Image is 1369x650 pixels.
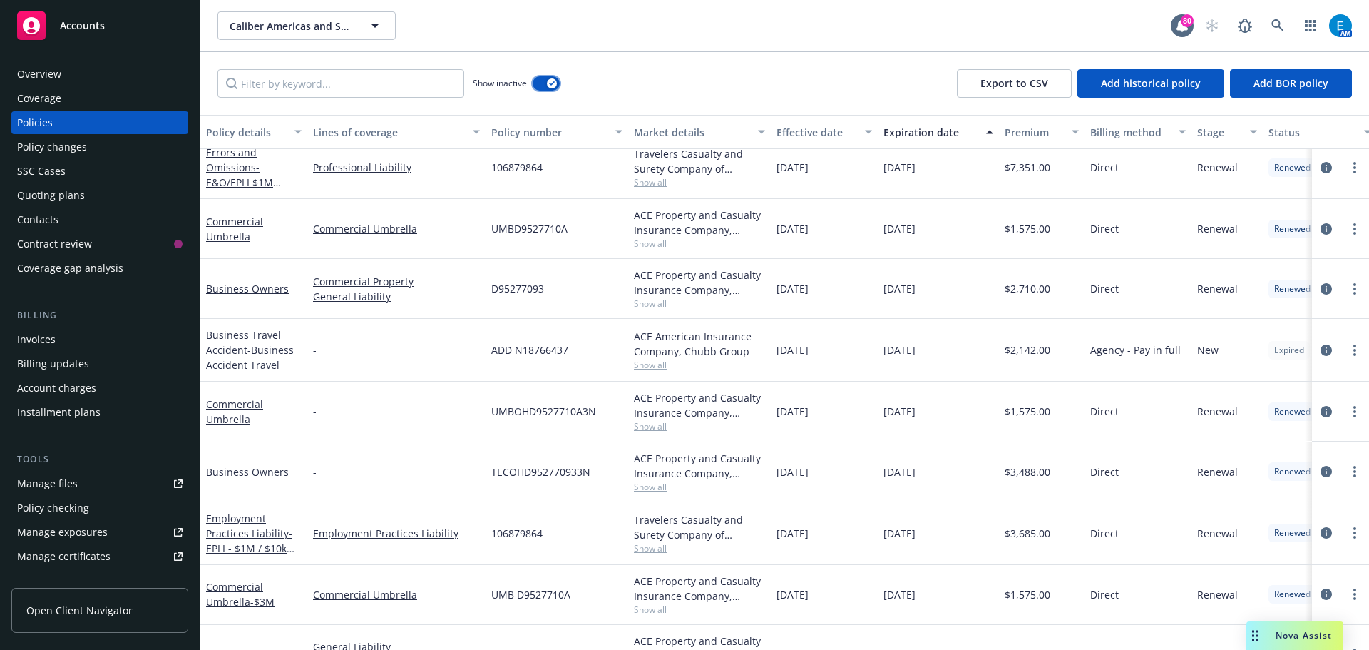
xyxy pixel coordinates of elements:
span: Renewal [1197,221,1238,236]
span: [DATE] [883,281,916,296]
div: Policy number [491,125,607,140]
span: TECOHD952770933N [491,464,590,479]
button: Add BOR policy [1230,69,1352,98]
button: Policy details [200,115,307,149]
a: Manage claims [11,569,188,592]
span: [DATE] [776,464,809,479]
div: Policy checking [17,497,89,519]
a: Business Owners [206,282,289,295]
div: Travelers Casualty and Surety Company of America, Travelers Insurance [634,146,765,176]
span: Renewed [1274,465,1311,478]
a: Policies [11,111,188,134]
a: Commercial Umbrella [313,221,480,236]
div: Premium [1005,125,1063,140]
a: circleInformation [1318,220,1335,238]
div: Account charges [17,377,96,400]
span: [DATE] [883,526,916,541]
span: $3,488.00 [1005,464,1050,479]
div: ACE American Insurance Company, Chubb Group [634,329,765,359]
div: Status [1268,125,1355,140]
a: Accounts [11,6,188,46]
span: - EPLI - $1M / $10k Retention [206,527,294,570]
div: Manage files [17,472,78,495]
a: more [1346,159,1363,176]
a: circleInformation [1318,280,1335,298]
span: UMB D9527710A [491,587,570,602]
span: ADD N18766437 [491,342,568,357]
div: Manage exposures [17,521,108,544]
span: Show all [634,359,765,371]
div: Manage certificates [17,545,111,568]
a: Employment Practices Liability [206,512,292,570]
span: Direct [1090,221,1119,236]
a: Manage exposures [11,521,188,544]
button: Stage [1191,115,1263,149]
span: Renewal [1197,526,1238,541]
div: ACE Property and Casualty Insurance Company, Chubb Group [634,208,765,238]
button: Billing method [1085,115,1191,149]
a: Invoices [11,328,188,351]
span: Renewal [1197,464,1238,479]
a: more [1346,342,1363,359]
div: ACE Property and Casualty Insurance Company, Chubb Group [634,268,765,298]
span: Open Client Navigator [26,603,133,618]
a: circleInformation [1318,586,1335,603]
div: Contacts [17,208,58,231]
span: Renewed [1274,161,1311,174]
a: Professional Liability [313,160,480,175]
span: Direct [1090,404,1119,419]
div: Stage [1197,125,1241,140]
span: D95277093 [491,281,544,296]
div: Policy details [206,125,286,140]
span: Nova Assist [1276,629,1332,641]
a: Contacts [11,208,188,231]
span: $1,575.00 [1005,587,1050,602]
img: photo [1329,14,1352,37]
button: Policy number [486,115,628,149]
a: Search [1263,11,1292,40]
div: Drag to move [1246,621,1264,650]
span: Add historical policy [1101,76,1201,90]
a: Employment Practices Liability [313,526,480,541]
button: Nova Assist [1246,621,1343,650]
div: SSC Cases [17,160,66,183]
span: - [313,464,317,479]
div: Policy changes [17,136,87,158]
button: Export to CSV [957,69,1072,98]
div: Contract review [17,233,92,255]
a: more [1346,403,1363,420]
span: $2,142.00 [1005,342,1050,357]
a: Report a Bug [1231,11,1259,40]
a: SSC Cases [11,160,188,183]
span: Renewal [1197,404,1238,419]
div: ACE Property and Casualty Insurance Company, Chubb Group [634,451,765,481]
span: Renewed [1274,223,1311,235]
span: $1,575.00 [1005,404,1050,419]
span: Show all [634,420,765,432]
span: [DATE] [776,342,809,357]
div: Tools [11,452,188,467]
div: Invoices [17,328,56,351]
span: [DATE] [776,587,809,602]
div: Billing method [1090,125,1170,140]
span: Show inactive [473,77,527,89]
span: [DATE] [776,221,809,236]
span: [DATE] [883,587,916,602]
div: Market details [634,125,749,140]
a: more [1346,280,1363,298]
a: General Liability [313,289,480,304]
span: Renewal [1197,160,1238,175]
div: Overview [17,63,61,86]
a: Quoting plans [11,184,188,207]
div: Expiration date [883,125,978,140]
a: Coverage gap analysis [11,257,188,280]
span: Export to CSV [980,76,1048,90]
span: Direct [1090,526,1119,541]
button: Market details [628,115,771,149]
div: Coverage [17,87,61,110]
a: circleInformation [1318,342,1335,359]
a: Business Travel Accident [206,328,294,372]
a: Commercial Umbrella [313,587,480,602]
div: ACE Property and Casualty Insurance Company, Chubb Group [634,574,765,604]
span: Direct [1090,464,1119,479]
